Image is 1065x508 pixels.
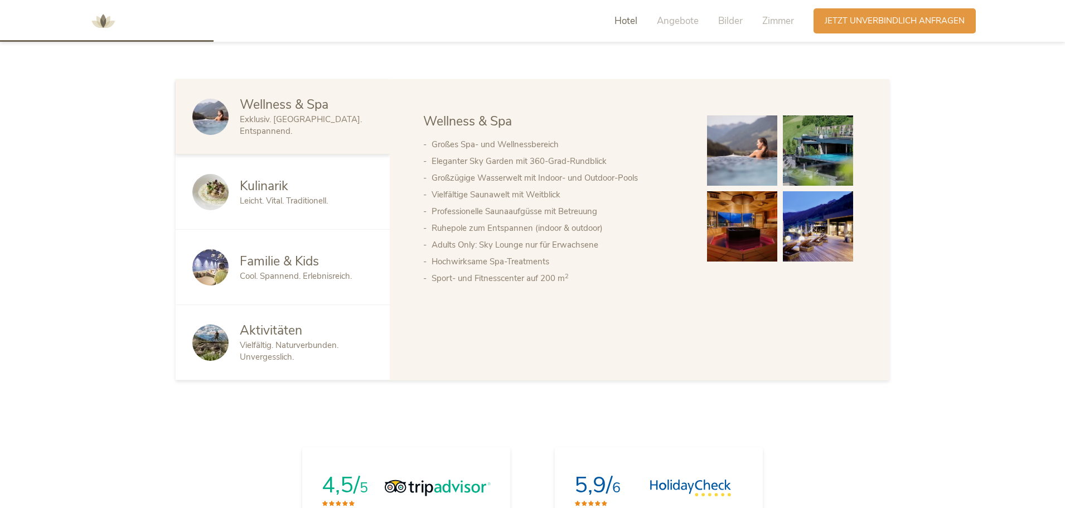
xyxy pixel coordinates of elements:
[657,14,699,27] span: Angebote
[432,186,685,203] li: Vielfältige Saunawelt mit Weitblick
[240,322,302,339] span: Aktivitäten
[565,272,569,280] sup: 2
[240,340,338,362] span: Vielfältig. Naturverbunden. Unvergesslich.
[718,14,743,27] span: Bilder
[240,96,328,113] span: Wellness & Spa
[432,253,685,270] li: Hochwirksame Spa-Treatments
[240,270,352,282] span: Cool. Spannend. Erlebnisreich.
[240,114,362,137] span: Exklusiv. [GEOGRAPHIC_DATA]. Entspannend.
[612,478,621,497] span: 6
[86,4,120,38] img: AMONTI & LUNARIS Wellnessresort
[432,220,685,236] li: Ruhepole zum Entspannen (indoor & outdoor)
[432,270,685,287] li: Sport- und Fitnesscenter auf 200 m
[432,236,685,253] li: Adults Only: Sky Lounge nur für Erwachsene
[432,203,685,220] li: Professionelle Saunaaufgüsse mit Betreuung
[240,253,319,270] span: Familie & Kids
[614,14,637,27] span: Hotel
[360,478,368,497] span: 5
[825,15,965,27] span: Jetzt unverbindlich anfragen
[423,113,512,130] span: Wellness & Spa
[432,170,685,186] li: Großzügige Wasserwelt mit Indoor- und Outdoor-Pools
[385,480,491,496] img: Tripadvisor
[86,17,120,25] a: AMONTI & LUNARIS Wellnessresort
[322,470,360,500] span: 4,5/
[432,136,685,153] li: Großes Spa- und Wellnessbereich
[432,153,685,170] li: Eleganter Sky Garden mit 360-Grad-Rundblick
[240,195,328,206] span: Leicht. Vital. Traditionell.
[650,480,732,496] img: HolidayCheck
[240,177,288,195] span: Kulinarik
[574,470,612,500] span: 5,9/
[762,14,794,27] span: Zimmer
